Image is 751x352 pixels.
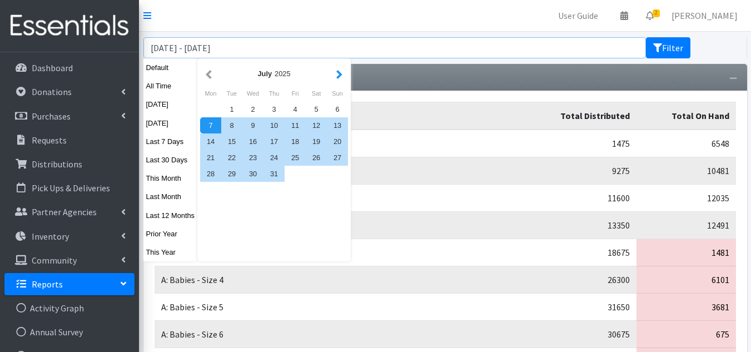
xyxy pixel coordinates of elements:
div: 30 [242,166,263,182]
td: 6101 [636,266,735,294]
td: A: Babies - Size 5 [155,294,522,321]
div: 9 [242,117,263,133]
div: 3 [263,101,285,117]
div: Thursday [263,86,285,101]
div: 25 [285,150,306,166]
td: A: Babies - Size 6 [155,321,522,348]
div: 20 [327,133,348,150]
td: 12035 [636,185,735,212]
div: Monday [200,86,221,101]
td: 6548 [636,130,735,157]
button: Last 12 Months [143,207,198,224]
a: [PERSON_NAME] [663,4,747,27]
a: 2 [637,4,663,27]
td: 9275 [521,157,636,185]
th: Total Distributed [521,102,636,130]
td: A: Babies - Size 4 [155,266,522,294]
a: Activity Graph [4,297,135,319]
input: January 1, 2011 - December 31, 2011 [143,37,646,58]
div: 13 [327,117,348,133]
p: Pick Ups & Deliveries [32,182,110,194]
button: All Time [143,78,198,94]
div: 4 [285,101,306,117]
a: Distributions [4,153,135,175]
td: 1475 [521,130,636,157]
p: Community [32,255,77,266]
p: Partner Agencies [32,206,97,217]
img: HumanEssentials [4,7,135,44]
a: Purchases [4,105,135,127]
div: 22 [221,150,242,166]
p: Inventory [32,231,69,242]
div: 12 [306,117,327,133]
div: 19 [306,133,327,150]
div: 18 [285,133,306,150]
p: Donations [32,86,72,97]
div: 27 [327,150,348,166]
div: Tuesday [221,86,242,101]
a: Donations [4,81,135,103]
p: Reports [32,279,63,290]
td: 10481 [636,157,735,185]
div: 26 [306,150,327,166]
a: Inventory [4,225,135,247]
div: 1 [221,101,242,117]
td: 30675 [521,321,636,348]
button: Last Month [143,189,198,205]
div: 7 [200,117,221,133]
button: Default [143,60,198,76]
div: 14 [200,133,221,150]
p: Distributions [32,158,82,170]
td: 13350 [521,212,636,239]
div: 31 [263,166,285,182]
a: Community [4,249,135,271]
div: 28 [200,166,221,182]
div: Wednesday [242,86,263,101]
p: Purchases [32,111,71,122]
button: Prior Year [143,226,198,242]
td: 3681 [636,294,735,321]
p: Requests [32,135,67,146]
a: Requests [4,129,135,151]
div: 17 [263,133,285,150]
p: Dashboard [32,62,73,73]
div: 21 [200,150,221,166]
a: Pick Ups & Deliveries [4,177,135,199]
div: 8 [221,117,242,133]
div: 16 [242,133,263,150]
a: Reports [4,273,135,295]
button: Last 7 Days [143,133,198,150]
td: 26300 [521,266,636,294]
span: 2025 [275,70,290,78]
div: 5 [306,101,327,117]
td: 1481 [636,239,735,266]
div: 6 [327,101,348,117]
strong: July [257,70,272,78]
button: Last 30 Days [143,152,198,168]
td: 18675 [521,239,636,266]
td: 12491 [636,212,735,239]
button: [DATE] [143,115,198,131]
button: This Month [143,170,198,186]
div: 29 [221,166,242,182]
button: [DATE] [143,96,198,112]
div: 15 [221,133,242,150]
div: Sunday [327,86,348,101]
div: 23 [242,150,263,166]
div: 2 [242,101,263,117]
a: User Guide [549,4,607,27]
a: Dashboard [4,57,135,79]
td: 675 [636,321,735,348]
div: Saturday [306,86,327,101]
div: 11 [285,117,306,133]
span: 2 [653,9,660,17]
a: Partner Agencies [4,201,135,223]
button: Filter [646,37,690,58]
a: Annual Survey [4,321,135,343]
td: 11600 [521,185,636,212]
button: This Year [143,244,198,260]
div: Friday [285,86,306,101]
div: 10 [263,117,285,133]
div: 24 [263,150,285,166]
td: 31650 [521,294,636,321]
